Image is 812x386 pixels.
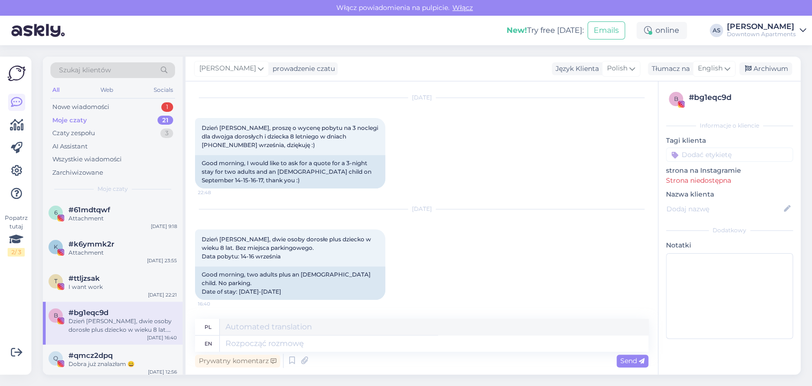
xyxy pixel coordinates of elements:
[8,64,26,82] img: Askly Logo
[160,129,173,138] div: 3
[727,23,796,30] div: [PERSON_NAME]
[98,185,128,193] span: Moje czaty
[152,84,175,96] div: Socials
[620,356,645,365] span: Send
[698,63,723,74] span: English
[68,206,110,214] span: #61mdtqwf
[68,283,177,291] div: I want work
[53,355,58,362] span: q
[205,336,212,352] div: en
[710,24,723,37] div: AS
[739,62,792,75] div: Archiwum
[689,92,790,103] div: # bg1eqc9d
[68,351,113,360] span: #qmcz2dpq
[161,102,173,112] div: 1
[666,226,793,235] div: Dodatkowy
[198,300,234,307] span: 16:40
[98,84,115,96] div: Web
[727,23,806,38] a: [PERSON_NAME]Downtown Apartments
[151,223,177,230] div: [DATE] 9:18
[54,209,58,216] span: 6
[68,248,177,257] div: Attachment
[198,189,234,196] span: 22:48
[450,3,476,12] span: Włącz
[52,142,88,151] div: AI Assistant
[666,176,793,186] p: Strona niedostępna
[666,166,793,176] p: strona na Instagramie
[205,319,212,335] div: pl
[54,243,58,250] span: k
[269,64,335,74] div: prowadzenie czatu
[52,102,109,112] div: Nowe wiadomości
[666,148,793,162] input: Dodać etykietę
[674,95,678,102] span: b
[507,25,584,36] div: Try free [DATE]:
[636,22,687,39] div: online
[52,155,122,164] div: Wszystkie wiadomości
[666,204,782,214] input: Dodaj nazwę
[54,312,58,319] span: b
[68,360,177,368] div: Dobra już znalazłam 😀
[50,84,61,96] div: All
[147,334,177,341] div: [DATE] 16:40
[68,214,177,223] div: Attachment
[52,129,95,138] div: Czaty zespołu
[148,291,177,298] div: [DATE] 22:21
[8,214,25,257] div: Popatrz tutaj
[666,240,793,250] p: Notatki
[727,30,796,38] div: Downtown Apartments
[52,116,87,125] div: Moje czaty
[552,64,599,74] div: Język Klienta
[68,308,108,317] span: #bg1eqc9d
[202,124,380,148] span: Dzień [PERSON_NAME], proszę o wycenę pobytu na 3 noclegi dla dwojga dorosłych i dziecka 8 letnieg...
[202,236,372,260] span: Dzień [PERSON_NAME], dwie osoby dorosłe plus dziecko w wieku 8 lat. Bez miejsca parkingowego. Dat...
[8,248,25,257] div: 2 / 3
[195,205,648,213] div: [DATE]
[59,65,111,75] span: Szukaj klientów
[52,168,103,178] div: Zarchiwizowane
[195,93,648,102] div: [DATE]
[607,63,627,74] span: Polish
[587,21,625,40] button: Emails
[195,355,280,367] div: Prywatny komentarz
[195,267,385,300] div: Good morning, two adults plus an [DEMOGRAPHIC_DATA] child. No parking. Date of stay: [DATE]-[DATE]
[666,121,793,130] div: Informacje o kliencie
[54,277,58,285] span: t
[147,257,177,264] div: [DATE] 23:55
[199,63,256,74] span: [PERSON_NAME]
[157,116,173,125] div: 21
[666,136,793,146] p: Tagi klienta
[148,368,177,376] div: [DATE] 12:56
[195,155,385,188] div: Good morning, I would like to ask for a quote for a 3-night stay for two adults and an [DEMOGRAPH...
[68,317,177,334] div: Dzień [PERSON_NAME], dwie osoby dorosłe plus dziecko w wieku 8 lat. Bez miejsca parkingowego. Dat...
[666,189,793,199] p: Nazwa klienta
[68,274,100,283] span: #ttljzsak
[648,64,690,74] div: Tłumacz na
[68,240,114,248] span: #k6ymmk2r
[507,26,527,35] b: New!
